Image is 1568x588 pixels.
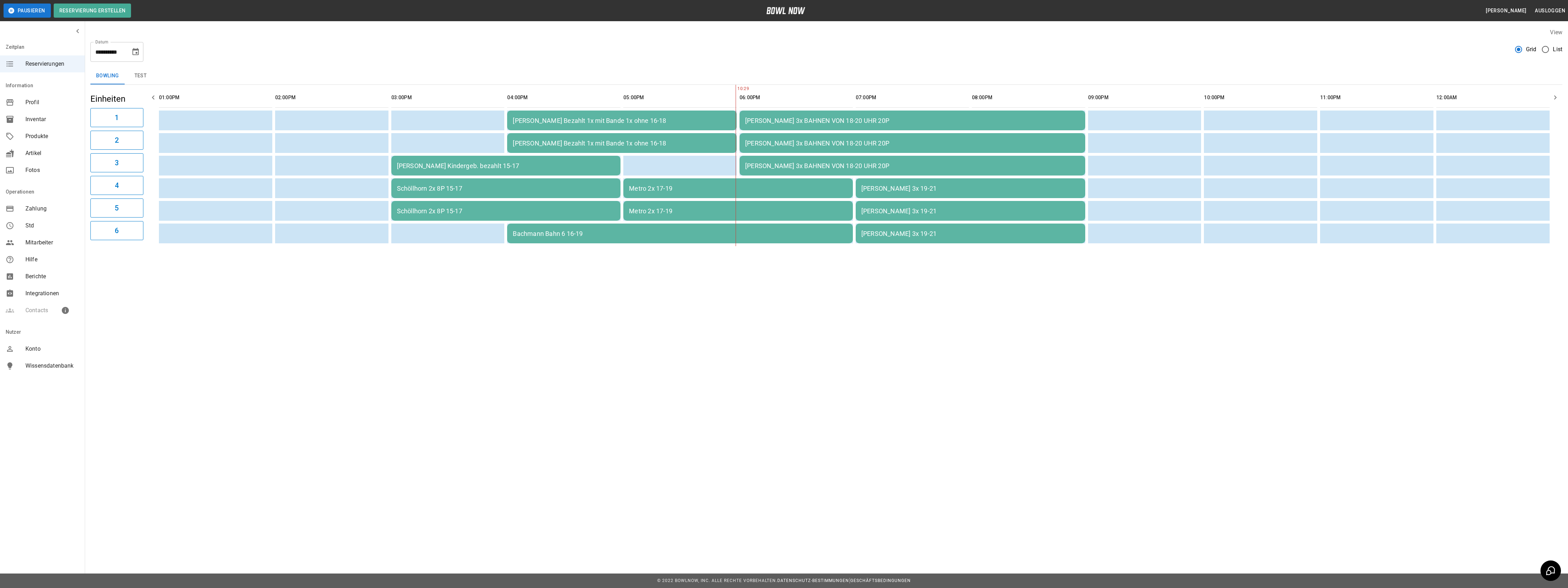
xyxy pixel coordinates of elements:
h6: 3 [115,157,119,168]
span: List [1553,45,1562,54]
th: 03:00PM [391,88,505,108]
span: Inventar [25,115,79,124]
th: 11:00PM [1320,88,1433,108]
div: [PERSON_NAME] 3x 19-21 [861,230,1080,237]
label: View [1550,29,1562,36]
button: 3 [90,153,143,172]
span: Integrationen [25,289,79,298]
div: Schöllhorn 2x 8P 15-17 [397,207,615,215]
button: Choose date, selected date is 18. Okt. 2025 [129,45,143,59]
div: [PERSON_NAME] 3x 19-21 [861,185,1080,192]
div: [PERSON_NAME] 3x BAHNEN VON 18-20 UHR 20P [745,139,1079,147]
th: 02:00PM [275,88,388,108]
h6: 6 [115,225,119,236]
h5: Einheiten [90,93,143,105]
h6: 5 [115,202,119,214]
th: 06:00PM [740,88,853,108]
button: Ausloggen [1532,4,1568,17]
h6: 1 [115,112,119,123]
span: Produkte [25,132,79,141]
div: [PERSON_NAME] 3x BAHNEN VON 18-20 UHR 20P [745,117,1079,124]
button: 6 [90,221,143,240]
span: Zahlung [25,204,79,213]
button: 4 [90,176,143,195]
span: Mitarbeiter [25,238,79,247]
span: Hilfe [25,255,79,264]
span: Berichte [25,272,79,281]
span: Std [25,221,79,230]
span: Reservierungen [25,60,79,68]
div: Schöllhorn 2x 8P 15-17 [397,185,615,192]
div: Bachmann Bahn 6 16-19 [513,230,847,237]
span: Artikel [25,149,79,158]
button: Pausieren [4,4,51,18]
th: 07:00PM [856,88,969,108]
div: [PERSON_NAME] Kindergeb. bezahlt 15-17 [397,162,615,170]
div: inventory tabs [90,67,1562,84]
h6: 2 [115,135,119,146]
button: 1 [90,108,143,127]
button: Bowling [90,67,125,84]
span: Profil [25,98,79,107]
th: 12:00AM [1436,88,1550,108]
button: 5 [90,198,143,218]
h6: 4 [115,180,119,191]
img: logo [766,7,805,14]
div: [PERSON_NAME] Bezahlt 1x mit Bande 1x ohne 16-18 [513,117,731,124]
div: Metro 2x 17-19 [629,207,847,215]
th: 10:00PM [1204,88,1317,108]
span: Grid [1526,45,1537,54]
span: © 2022 BowlNow, Inc. Alle Rechte vorbehalten. [657,578,777,583]
th: 08:00PM [972,88,1085,108]
span: Fotos [25,166,79,174]
th: 05:00PM [623,88,737,108]
a: Datenschutz-Bestimmungen [777,578,849,583]
th: 01:00PM [159,88,272,108]
div: Metro 2x 17-19 [629,185,847,192]
button: test [125,67,156,84]
a: Geschäftsbedingungen [850,578,911,583]
table: sticky table [156,85,1552,246]
button: Reservierung erstellen [54,4,131,18]
th: 04:00PM [507,88,620,108]
button: 2 [90,131,143,150]
span: Konto [25,345,79,353]
div: [PERSON_NAME] 3x 19-21 [861,207,1080,215]
span: 10:29 [736,85,737,93]
span: Wissensdatenbank [25,362,79,370]
th: 09:00PM [1088,88,1201,108]
button: [PERSON_NAME] [1483,4,1529,17]
div: [PERSON_NAME] Bezahlt 1x mit Bande 1x ohne 16-18 [513,139,731,147]
div: [PERSON_NAME] 3x BAHNEN VON 18-20 UHR 20P [745,162,1079,170]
